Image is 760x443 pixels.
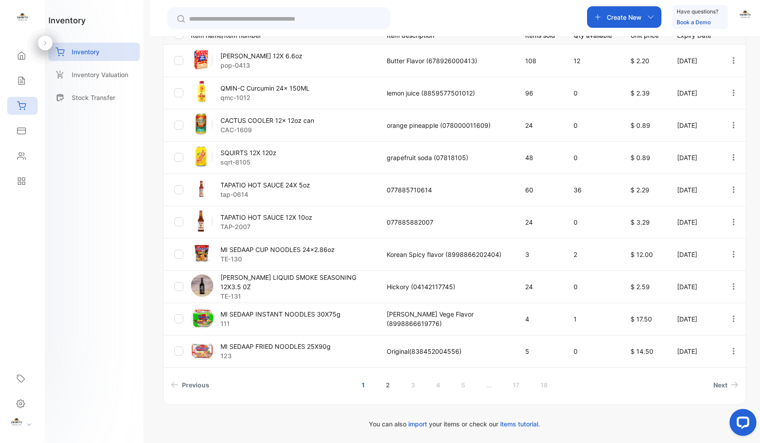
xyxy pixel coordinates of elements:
p: 24 [525,217,555,227]
a: Inventory Valuation [48,65,140,84]
p: [DATE] [677,314,711,324]
span: import [408,420,427,428]
p: QMIN-C Curcumin 24x 150ML [220,83,310,93]
p: 123 [220,351,331,360]
p: Create New [607,13,642,22]
a: Previous page [167,377,213,393]
iframe: LiveChat chat widget [722,405,760,443]
h1: inventory [48,14,86,26]
img: item [191,274,213,297]
a: Page 17 [502,377,530,393]
span: $ 2.20 [630,57,649,65]
p: 077885882007 [387,217,507,227]
img: item [191,48,213,71]
p: 111 [220,319,341,328]
p: 96 [525,88,555,98]
p: tap-0614 [220,190,310,199]
a: Next page [710,377,742,393]
p: [PERSON_NAME] Vege Flavor (8998866619776) [387,309,507,328]
span: $ 14.50 [630,347,653,355]
p: [DATE] [677,121,711,130]
p: [DATE] [677,282,711,291]
p: 1 [574,314,612,324]
p: [DATE] [677,185,711,195]
p: lemon juice (8859577501012) [387,88,507,98]
button: Create New [587,6,661,28]
p: TAPATIO HOT SAUCE 24X 5oz [220,180,310,190]
img: item [191,242,213,265]
p: 108 [525,56,555,65]
img: item [191,307,213,329]
p: [DATE] [677,56,711,65]
img: avatar [738,9,752,22]
p: pop-0413 [220,61,302,70]
p: SQUIRTS 12X 120z [220,148,276,157]
p: [PERSON_NAME] 12X 6.6oz [220,51,302,61]
span: $ 0.89 [630,122,650,129]
p: 0 [574,121,612,130]
span: $ 0.89 [630,154,650,161]
p: sqrt-8105 [220,157,276,167]
p: Stock Transfer [72,93,115,102]
p: Original(838452004556) [387,347,507,356]
a: Jump forward [475,377,502,393]
img: item [191,81,213,103]
a: Page 18 [530,377,558,393]
span: $ 2.29 [630,186,649,194]
p: CAC-1609 [220,125,314,135]
p: [DATE] [677,153,711,162]
span: $ 2.39 [630,89,650,97]
img: item [191,113,213,135]
p: 2 [574,250,612,259]
a: Book a Demo [677,19,711,26]
p: 0 [574,347,612,356]
p: 0 [574,217,612,227]
p: Butter Flavor (678926000413) [387,56,507,65]
p: Inventory [72,47,99,56]
a: Page 3 [400,377,426,393]
p: 5 [525,347,555,356]
p: Hickory (04142117745) [387,282,507,291]
img: item [191,145,213,168]
ul: Pagination [164,377,746,393]
p: Korean Spicy flavor (8998866202404) [387,250,507,259]
a: Page 4 [425,377,451,393]
p: 24 [525,121,555,130]
a: Inventory [48,43,140,61]
p: [DATE] [677,250,711,259]
p: 0 [574,88,612,98]
p: TE-130 [220,254,335,264]
span: $ 12.00 [630,251,653,258]
p: 24 [525,282,555,291]
p: 60 [525,185,555,195]
a: Page 2 [375,377,401,393]
button: avatar [738,6,752,28]
p: grapefruit soda (07818105) [387,153,507,162]
span: $ 3.29 [630,218,650,226]
img: item [191,339,213,361]
p: TAPATIO HOT SAUCE 12X 10oz [220,213,312,222]
p: CACTUS COOLER 12x 12oz can [220,116,314,125]
p: [DATE] [677,347,711,356]
p: MI SEDAAP INSTANT NOODLES 30X75g [220,309,341,319]
p: [PERSON_NAME] LIQUID SMOKE SEASONING 12X3.5 0Z [220,273,376,291]
img: profile [10,417,23,430]
p: orange pineapple (078000011609) [387,121,507,130]
p: 12 [574,56,612,65]
p: 077885710614 [387,185,507,195]
p: Inventory Valuation [72,70,128,79]
p: TAP-2007 [220,222,312,231]
span: Previous [182,380,209,390]
p: Have questions? [677,7,718,16]
p: [DATE] [677,88,711,98]
img: logo [16,12,29,25]
p: 0 [574,153,612,162]
p: [DATE] [677,217,711,227]
img: item [191,210,213,232]
p: qmc-1012 [220,93,310,102]
p: MI SEDAAP CUP NOODLES 24x2.86oz [220,245,335,254]
p: 0 [574,282,612,291]
p: 48 [525,153,555,162]
p: TE-131 [220,291,376,301]
a: Page 1 is your current page [351,377,376,393]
